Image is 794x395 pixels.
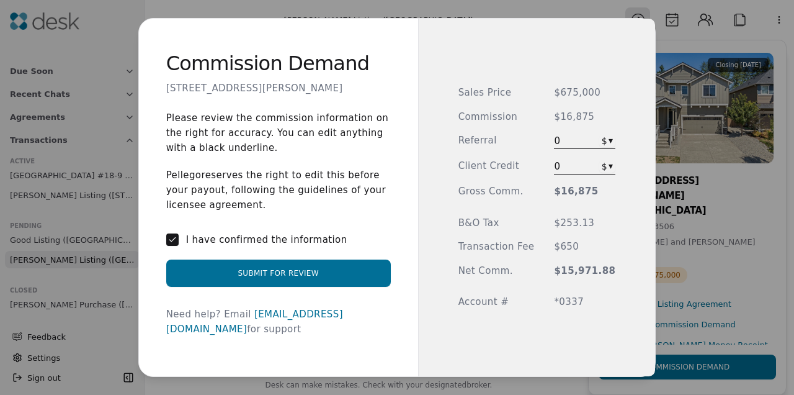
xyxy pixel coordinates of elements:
[609,134,613,147] div: ▾
[166,309,343,335] a: [EMAIL_ADDRESS][DOMAIN_NAME]
[458,134,535,149] span: Referral
[166,307,391,337] div: Need help? Email
[554,110,615,124] span: $16,875
[166,81,343,96] p: [STREET_ADDRESS][PERSON_NAME]
[599,135,616,147] button: $
[458,86,535,100] span: Sales Price
[554,295,615,309] span: *0337
[609,159,613,173] div: ▾
[458,240,535,254] span: Transaction Fee
[554,240,615,254] span: $650
[554,264,615,278] span: $15,971.88
[458,216,535,230] span: B&O Tax
[458,264,535,278] span: Net Comm.
[458,110,535,124] span: Commission
[186,232,347,247] label: I have confirmed the information
[458,295,535,309] span: Account #
[166,260,391,287] button: Submit for Review
[166,168,391,212] p: Pellego reserves the right to edit this before your payout, following the guidelines of your lice...
[554,86,615,100] span: $675,000
[554,134,594,148] span: 0
[458,184,535,199] span: Gross Comm.
[458,159,535,175] span: Client Credit
[247,324,301,335] span: for support
[554,184,615,199] span: $16,875
[554,216,615,230] span: $253.13
[166,111,391,155] p: Please review the commission information on the right for accuracy. You can edit anything with a ...
[554,159,594,174] span: 0
[599,160,616,173] button: $
[166,58,370,69] h2: Commission Demand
